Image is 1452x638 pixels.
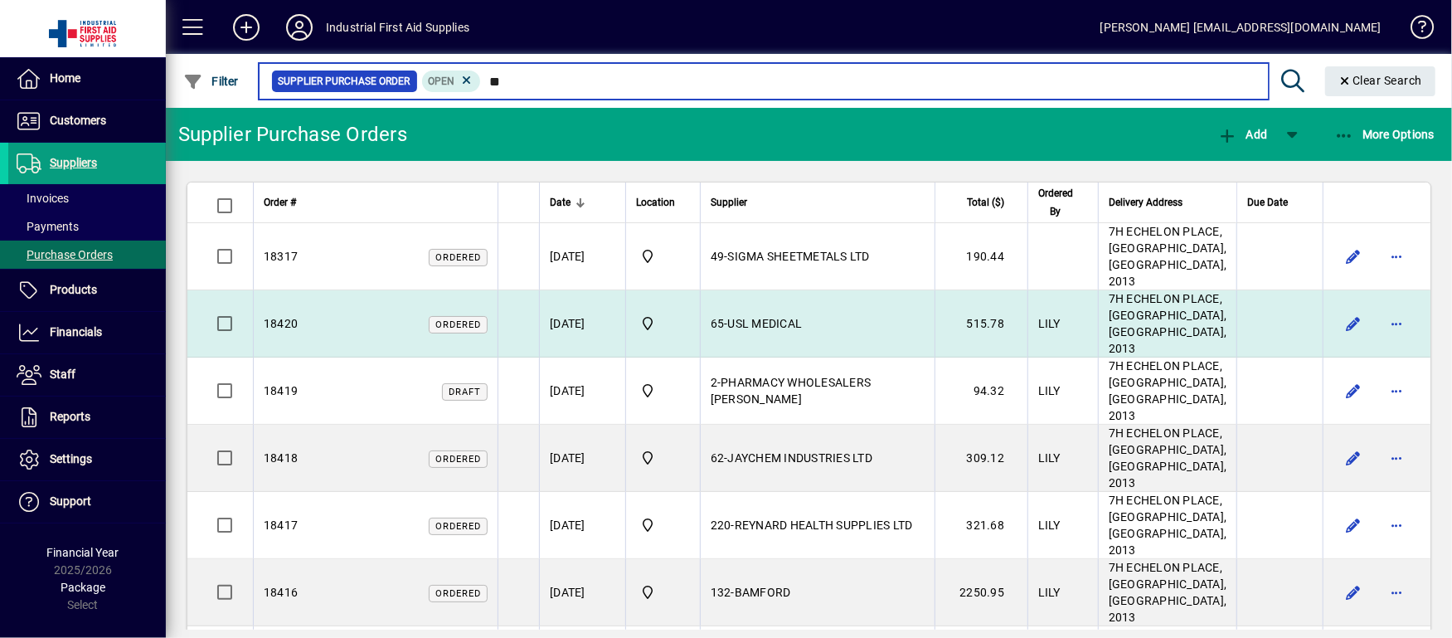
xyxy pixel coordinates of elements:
td: 515.78 [935,290,1027,358]
a: Payments [8,212,166,241]
span: Staff [50,368,75,381]
span: Payments [17,220,79,233]
span: Total ($) [967,193,1004,212]
td: 7H ECHELON PLACE, [GEOGRAPHIC_DATA], [GEOGRAPHIC_DATA], 2013 [1098,358,1237,425]
td: 321.68 [935,492,1027,559]
span: Financials [50,325,102,338]
span: Filter [183,75,239,88]
a: Home [8,58,166,100]
td: [DATE] [539,358,625,425]
div: Supplier [711,193,925,212]
button: Add [1213,119,1271,149]
span: Supplier [711,193,747,212]
td: 7H ECHELON PLACE, [GEOGRAPHIC_DATA], [GEOGRAPHIC_DATA], 2013 [1098,425,1237,492]
span: Ordered [435,319,481,330]
span: REYNARD HEALTH SUPPLIES LTD [735,519,913,532]
td: [DATE] [539,425,625,492]
span: Ordered [435,521,481,532]
td: - [700,290,935,358]
div: Industrial First Aid Supplies [326,14,469,41]
span: Add [1217,128,1267,141]
td: - [700,559,935,626]
div: Date [550,193,615,212]
span: 18420 [264,317,298,330]
div: [PERSON_NAME] [EMAIL_ADDRESS][DOMAIN_NAME] [1100,14,1382,41]
a: Reports [8,397,166,438]
span: Draft [449,387,481,397]
div: Total ($) [945,193,1019,212]
td: 7H ECHELON PLACE, [GEOGRAPHIC_DATA], [GEOGRAPHIC_DATA], 2013 [1098,559,1237,626]
span: Support [50,494,91,508]
span: INDUSTRIAL FIRST AID SUPPLIES LTD [636,515,690,535]
td: 7H ECHELON PLACE, [GEOGRAPHIC_DATA], [GEOGRAPHIC_DATA], 2013 [1098,492,1237,559]
span: 18317 [264,250,298,263]
a: Financials [8,312,166,353]
td: [DATE] [539,559,625,626]
div: Order # [264,193,488,212]
a: Settings [8,439,166,480]
span: USL MEDICAL [728,317,803,330]
a: Invoices [8,184,166,212]
button: Edit [1340,310,1367,337]
span: Ordered By [1038,184,1073,221]
div: Ordered By [1038,184,1088,221]
span: Home [50,71,80,85]
span: INDUSTRIAL FIRST AID SUPPLIES LTD [636,246,690,266]
span: INDUSTRIAL FIRST AID SUPPLIES LTD [636,381,690,401]
a: Purchase Orders [8,241,166,269]
span: Order # [264,193,296,212]
button: More Options [1330,119,1440,149]
span: Suppliers [50,156,97,169]
div: Due Date [1247,193,1313,212]
span: INDUSTRIAL FIRST AID SUPPLIES LTD [636,448,690,468]
span: Settings [50,452,92,465]
div: Location [636,193,690,212]
span: SIGMA SHEETMETALS LTD [728,250,870,263]
button: Profile [273,12,326,42]
button: More options [1383,310,1410,337]
mat-chip: Completion Status: Open [422,71,481,92]
button: Edit [1340,445,1367,471]
td: 7H ECHELON PLACE, [GEOGRAPHIC_DATA], [GEOGRAPHIC_DATA], 2013 [1098,223,1237,290]
button: Edit [1340,243,1367,270]
span: Invoices [17,192,69,205]
span: Delivery Address [1109,193,1182,212]
span: 220 [711,519,731,532]
a: Customers [8,100,166,142]
span: More Options [1334,128,1435,141]
div: Supplier Purchase Orders [178,121,407,148]
span: 132 [711,586,731,599]
span: LILY [1038,317,1061,330]
button: More options [1383,377,1410,404]
a: Products [8,270,166,311]
span: Financial Year [47,546,119,559]
span: Ordered [435,252,481,263]
span: 65 [711,317,725,330]
button: More options [1383,445,1410,471]
td: 94.32 [935,358,1027,425]
span: Reports [50,410,90,423]
td: [DATE] [539,492,625,559]
span: Customers [50,114,106,127]
span: Purchase Orders [17,248,113,261]
td: 2250.95 [935,559,1027,626]
button: Clear [1325,66,1436,96]
button: More options [1383,243,1410,270]
button: More options [1383,579,1410,606]
td: - [700,223,935,290]
span: Open [429,75,455,87]
a: Support [8,481,166,523]
span: Package [61,581,105,594]
span: Date [550,193,571,212]
td: - [700,492,935,559]
span: 2 [711,376,717,389]
span: LILY [1038,586,1061,599]
span: 49 [711,250,725,263]
td: - [700,425,935,492]
span: 18418 [264,451,298,465]
span: LILY [1038,451,1061,465]
span: Products [50,283,97,296]
span: Supplier Purchase Order [279,73,410,90]
span: 18419 [264,384,298,397]
td: [DATE] [539,223,625,290]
